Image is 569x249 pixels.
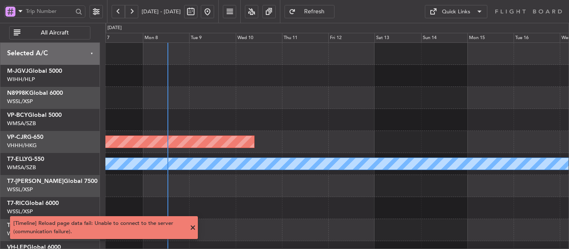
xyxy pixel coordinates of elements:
[142,8,181,15] span: [DATE] - [DATE]
[236,33,282,43] div: Wed 10
[7,90,29,96] span: N8998K
[7,134,43,140] a: VP-CJRG-650
[297,9,332,15] span: Refresh
[97,33,143,43] div: Sun 7
[442,8,470,16] div: Quick Links
[7,186,33,193] a: WSSL/XSP
[284,5,334,18] button: Refresh
[7,120,36,127] a: WMSA/SZB
[328,33,374,43] div: Fri 12
[7,200,25,206] span: T7-RIC
[22,30,87,36] span: All Aircraft
[189,33,235,43] div: Tue 9
[374,33,421,43] div: Sat 13
[467,33,514,43] div: Mon 15
[7,164,36,171] a: WMSA/SZB
[7,142,37,149] a: VHHH/HKG
[26,5,73,17] input: Trip Number
[7,68,62,74] a: M-JGVJGlobal 5000
[7,98,33,105] a: WSSL/XSP
[13,219,185,236] div: [Timeline] Reload page data fail: Unable to connect to the server (communication failure).
[7,134,27,140] span: VP-CJR
[282,33,328,43] div: Thu 11
[7,156,28,162] span: T7-ELLY
[143,33,189,43] div: Mon 8
[7,68,28,74] span: M-JGVJ
[7,178,64,184] span: T7-[PERSON_NAME]
[9,26,90,39] button: All Aircraft
[7,112,62,118] a: VP-BCYGlobal 5000
[7,112,28,118] span: VP-BCY
[421,33,467,43] div: Sun 14
[7,156,44,162] a: T7-ELLYG-550
[7,178,97,184] a: T7-[PERSON_NAME]Global 7500
[425,5,487,18] button: Quick Links
[7,76,35,83] a: WIHH/HLP
[7,200,59,206] a: T7-RICGlobal 6000
[107,25,122,32] div: [DATE]
[7,90,63,96] a: N8998KGlobal 6000
[514,33,560,43] div: Tue 16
